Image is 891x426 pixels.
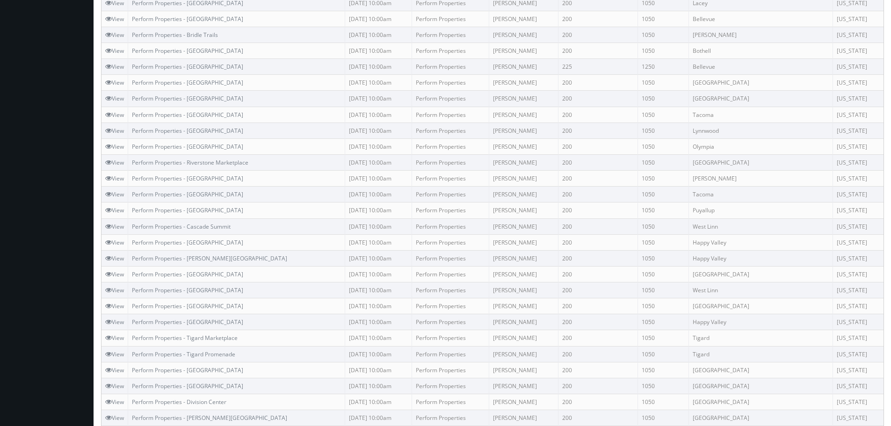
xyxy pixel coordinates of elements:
td: 1050 [637,27,688,43]
td: 200 [558,234,637,250]
a: View [105,47,124,55]
td: [US_STATE] [833,59,884,75]
a: View [105,127,124,135]
a: View [105,414,124,422]
a: Perform Properties - [GEOGRAPHIC_DATA] [132,318,243,326]
td: Perform Properties [412,107,489,123]
a: View [105,318,124,326]
td: [PERSON_NAME] [489,314,558,330]
td: 1050 [637,43,688,58]
td: [GEOGRAPHIC_DATA] [688,298,833,314]
td: Perform Properties [412,266,489,282]
td: 1050 [637,171,688,187]
td: [DATE] 10:00am [345,298,412,314]
td: [DATE] 10:00am [345,91,412,107]
a: Perform Properties - Tigard Marketplace [132,334,238,342]
td: [PERSON_NAME] [489,91,558,107]
td: 1050 [637,314,688,330]
a: View [105,302,124,310]
td: [PERSON_NAME] [489,362,558,378]
td: [US_STATE] [833,187,884,202]
td: Perform Properties [412,75,489,91]
td: 200 [558,107,637,123]
a: Perform Properties - Riverstone Marketplace [132,159,248,166]
td: 200 [558,410,637,426]
td: West Linn [688,218,833,234]
td: [US_STATE] [833,138,884,154]
a: Perform Properties - Division Center [132,398,226,406]
td: 200 [558,378,637,394]
td: [DATE] 10:00am [345,362,412,378]
td: [PERSON_NAME] [489,410,558,426]
td: 1050 [637,123,688,138]
a: View [105,111,124,119]
td: 200 [558,27,637,43]
td: [GEOGRAPHIC_DATA] [688,394,833,410]
td: [PERSON_NAME] [489,107,558,123]
a: View [105,238,124,246]
a: Perform Properties - [GEOGRAPHIC_DATA] [132,238,243,246]
a: Perform Properties - [GEOGRAPHIC_DATA] [132,366,243,374]
td: 200 [558,330,637,346]
td: Puyallup [688,202,833,218]
td: [US_STATE] [833,250,884,266]
a: Perform Properties - [GEOGRAPHIC_DATA] [132,63,243,71]
td: [US_STATE] [833,362,884,378]
td: 200 [558,43,637,58]
td: 1050 [637,154,688,170]
td: Olympia [688,138,833,154]
td: [PERSON_NAME] [489,187,558,202]
td: [US_STATE] [833,314,884,330]
td: [US_STATE] [833,91,884,107]
td: [PERSON_NAME] [489,11,558,27]
td: [US_STATE] [833,123,884,138]
td: [PERSON_NAME] [489,171,558,187]
td: 200 [558,187,637,202]
td: Perform Properties [412,298,489,314]
td: Perform Properties [412,187,489,202]
td: Happy Valley [688,234,833,250]
td: [US_STATE] [833,394,884,410]
a: View [105,190,124,198]
td: [US_STATE] [833,234,884,250]
td: Perform Properties [412,362,489,378]
td: Tigard [688,330,833,346]
td: [GEOGRAPHIC_DATA] [688,154,833,170]
a: View [105,79,124,87]
td: 1050 [637,346,688,362]
td: 200 [558,171,637,187]
td: [GEOGRAPHIC_DATA] [688,378,833,394]
a: Perform Properties - [GEOGRAPHIC_DATA] [132,143,243,151]
td: 200 [558,314,637,330]
a: View [105,94,124,102]
td: [PERSON_NAME] [489,298,558,314]
td: 200 [558,298,637,314]
td: [PERSON_NAME] [489,27,558,43]
td: 1050 [637,75,688,91]
a: Perform Properties - Cascade Summit [132,223,231,231]
td: 1050 [637,330,688,346]
a: Perform Properties - Bridle Trails [132,31,218,39]
td: [US_STATE] [833,282,884,298]
td: 1050 [637,187,688,202]
td: [US_STATE] [833,410,884,426]
a: Perform Properties - [GEOGRAPHIC_DATA] [132,94,243,102]
a: View [105,143,124,151]
td: [US_STATE] [833,11,884,27]
a: Perform Properties - [GEOGRAPHIC_DATA] [132,382,243,390]
a: Perform Properties - [GEOGRAPHIC_DATA] [132,127,243,135]
td: [DATE] 10:00am [345,59,412,75]
td: 1050 [637,218,688,234]
td: Tacoma [688,187,833,202]
td: Tigard [688,346,833,362]
td: 1050 [637,107,688,123]
td: 1050 [637,266,688,282]
td: [DATE] 10:00am [345,187,412,202]
a: View [105,159,124,166]
td: Perform Properties [412,171,489,187]
td: [US_STATE] [833,346,884,362]
td: Perform Properties [412,314,489,330]
td: [DATE] 10:00am [345,234,412,250]
td: [DATE] 10:00am [345,171,412,187]
td: Perform Properties [412,11,489,27]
